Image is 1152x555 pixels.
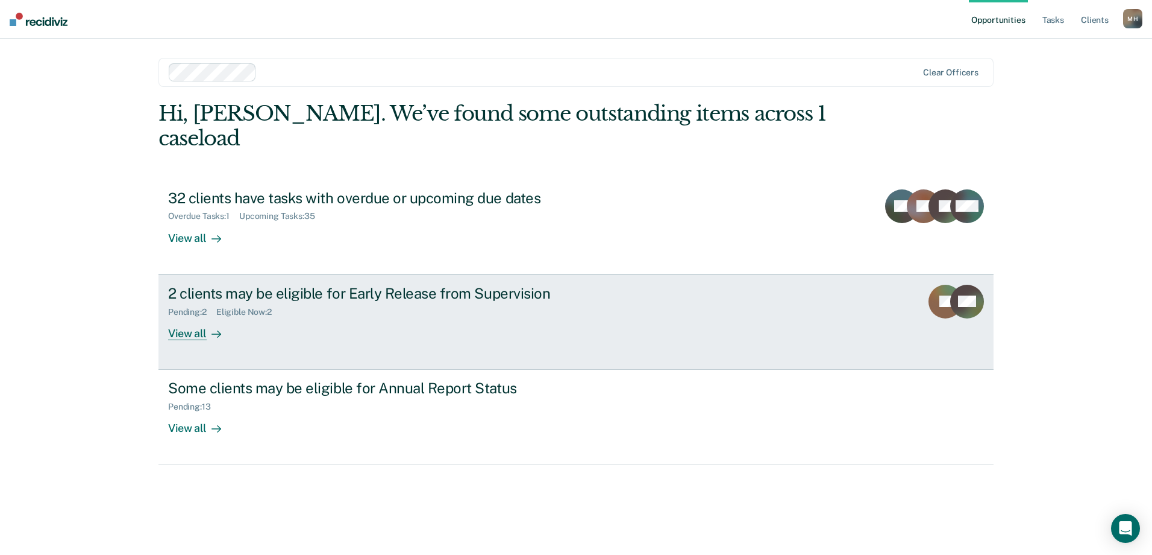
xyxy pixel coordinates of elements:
div: View all [168,221,236,245]
div: Upcoming Tasks : 35 [239,211,325,221]
div: View all [168,317,236,340]
div: Pending : 13 [168,402,221,412]
div: Eligible Now : 2 [216,307,281,317]
img: Recidiviz [10,13,67,26]
div: Open Intercom Messenger [1111,514,1140,543]
div: Some clients may be eligible for Annual Report Status [168,379,591,397]
div: Overdue Tasks : 1 [168,211,239,221]
div: View all [168,412,236,436]
a: 32 clients have tasks with overdue or upcoming due datesOverdue Tasks:1Upcoming Tasks:35View all [158,180,994,274]
div: 2 clients may be eligible for Early Release from Supervision [168,285,591,302]
button: MH [1123,9,1142,28]
div: 32 clients have tasks with overdue or upcoming due dates [168,189,591,207]
div: Pending : 2 [168,307,216,317]
div: M H [1123,9,1142,28]
div: Hi, [PERSON_NAME]. We’ve found some outstanding items across 1 caseload [158,101,827,151]
a: 2 clients may be eligible for Early Release from SupervisionPending:2Eligible Now:2View all [158,274,994,370]
div: Clear officers [923,68,978,78]
a: Some clients may be eligible for Annual Report StatusPending:13View all [158,370,994,465]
